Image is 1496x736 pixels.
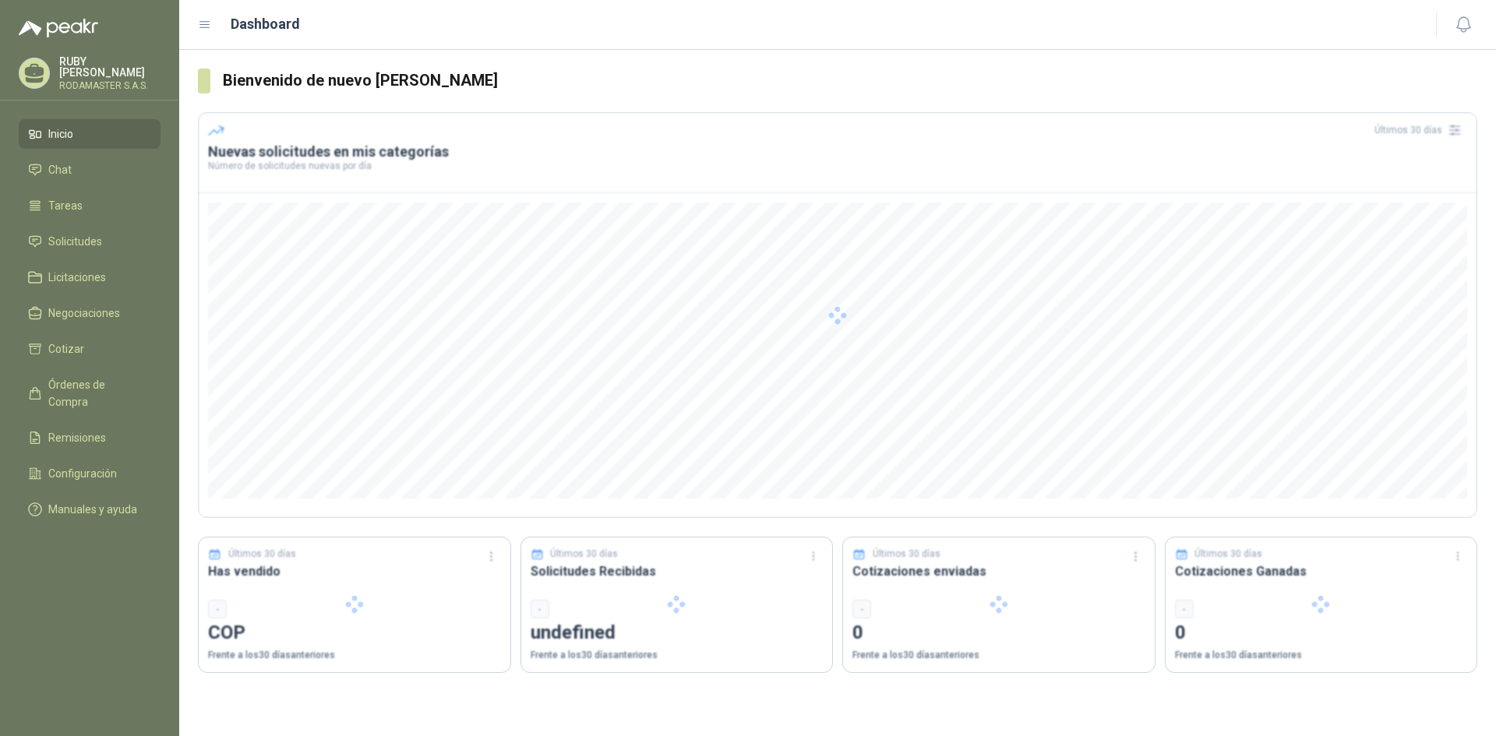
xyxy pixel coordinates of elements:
a: Manuales y ayuda [19,495,161,524]
span: Configuración [48,465,117,482]
a: Tareas [19,191,161,220]
a: Inicio [19,119,161,149]
a: Remisiones [19,423,161,453]
a: Licitaciones [19,262,161,292]
a: Cotizar [19,334,161,364]
span: Manuales y ayuda [48,501,137,518]
a: Configuración [19,459,161,488]
span: Inicio [48,125,73,143]
span: Órdenes de Compra [48,376,146,410]
p: RUBY [PERSON_NAME] [59,56,161,78]
span: Licitaciones [48,269,106,286]
h3: Bienvenido de nuevo [PERSON_NAME] [223,69,1477,93]
span: Negociaciones [48,305,120,322]
a: Chat [19,155,161,185]
span: Chat [48,161,72,178]
span: Cotizar [48,340,84,357]
a: Solicitudes [19,227,161,256]
a: Órdenes de Compra [19,370,161,417]
a: Negociaciones [19,298,161,328]
h1: Dashboard [231,13,300,35]
span: Solicitudes [48,233,102,250]
span: Remisiones [48,429,106,446]
p: RODAMASTER S.A.S. [59,81,161,90]
span: Tareas [48,197,83,214]
img: Logo peakr [19,19,98,37]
